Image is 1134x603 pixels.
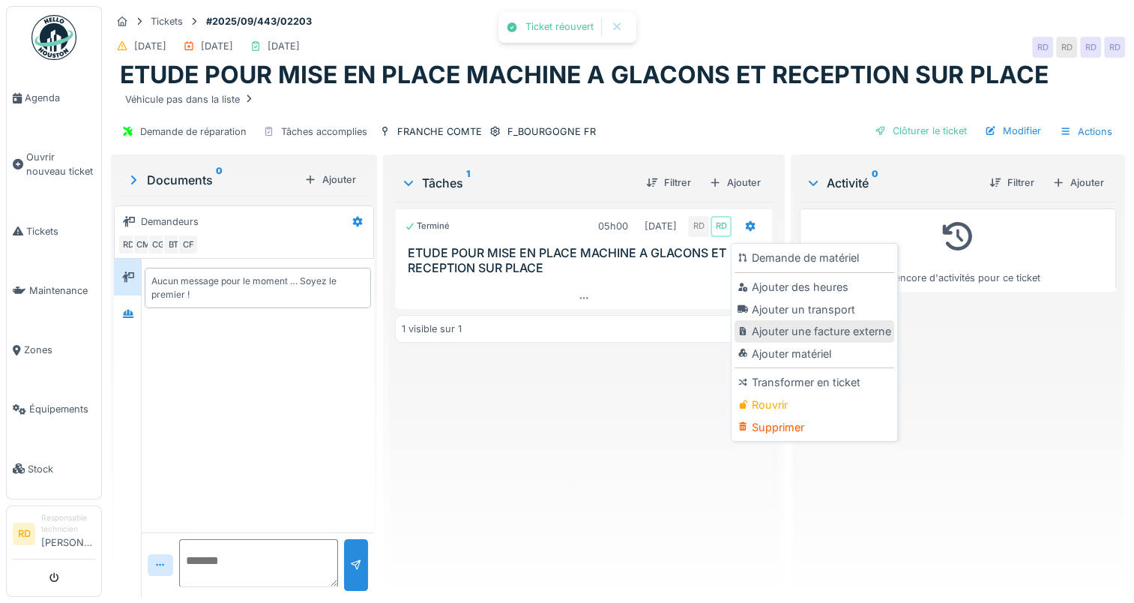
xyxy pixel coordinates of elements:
li: RD [13,523,35,545]
div: RD [1080,37,1101,58]
div: Ajouter une facture externe [735,320,894,343]
div: Modifier [979,121,1047,141]
div: Ajouter [703,172,767,193]
div: Documents [126,171,298,189]
div: Demande de matériel [735,247,894,269]
div: CF [178,234,199,255]
div: [DATE] [134,39,166,53]
div: Aucun message pour le moment … Soyez le premier ! [151,274,364,301]
div: Responsable technicien [41,512,95,535]
div: Ticket réouvert [525,21,594,34]
div: [DATE] [201,39,233,53]
div: Filtrer [640,172,697,193]
div: Filtrer [983,172,1040,193]
h1: ETUDE POUR MISE EN PLACE MACHINE A GLACONS ET RECEPTION SUR PLACE [120,61,1049,89]
div: RD [1056,37,1077,58]
div: CM [133,234,154,255]
div: Ajouter des heures [735,276,894,298]
div: Tâches accomplies [281,124,367,139]
div: Ajouter un transport [735,298,894,321]
span: Zones [24,343,95,357]
div: Demandeurs [141,214,199,229]
sup: 0 [216,171,223,189]
span: Stock [28,462,95,476]
div: Supprimer [735,416,894,439]
div: CG [148,234,169,255]
div: Ajouter [1046,172,1110,193]
strong: #2025/09/443/02203 [200,14,318,28]
span: Ouvrir nouveau ticket [26,150,95,178]
div: 05h00 [598,219,628,233]
img: Badge_color-CXgf-gQk.svg [31,15,76,60]
li: [PERSON_NAME] [41,512,95,556]
div: Activité [806,174,977,192]
div: RD [711,216,732,237]
div: RD [1104,37,1125,58]
div: FRANCHE COMTE [397,124,482,139]
div: Demande de réparation [140,124,247,139]
div: Terminé [405,220,450,232]
span: Maintenance [29,283,95,298]
div: Tâches [401,174,634,192]
span: Tickets [26,224,95,238]
div: Clôturer le ticket [869,121,973,141]
div: BT [163,234,184,255]
h3: ETUDE POUR MISE EN PLACE MACHINE A GLACONS ET RECEPTION SUR PLACE [408,246,766,274]
span: Agenda [25,91,95,105]
div: 1 visible sur 1 [402,322,462,336]
div: RD [1032,37,1053,58]
div: Véhicule pas dans la liste [125,92,255,106]
div: Pas encore d'activités pour ce ticket [809,215,1106,285]
div: Actions [1053,121,1119,142]
div: RD [688,216,709,237]
div: Rouvrir [735,394,894,416]
div: Tickets [151,14,183,28]
div: RD [118,234,139,255]
div: Ajouter matériel [735,343,894,365]
sup: 0 [872,174,878,192]
div: F_BOURGOGNE FR [507,124,596,139]
div: [DATE] [268,39,300,53]
sup: 1 [466,174,470,192]
div: [DATE] [645,219,677,233]
div: Transformer en ticket [735,371,894,394]
div: Ajouter [298,169,362,190]
span: Équipements [29,402,95,416]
